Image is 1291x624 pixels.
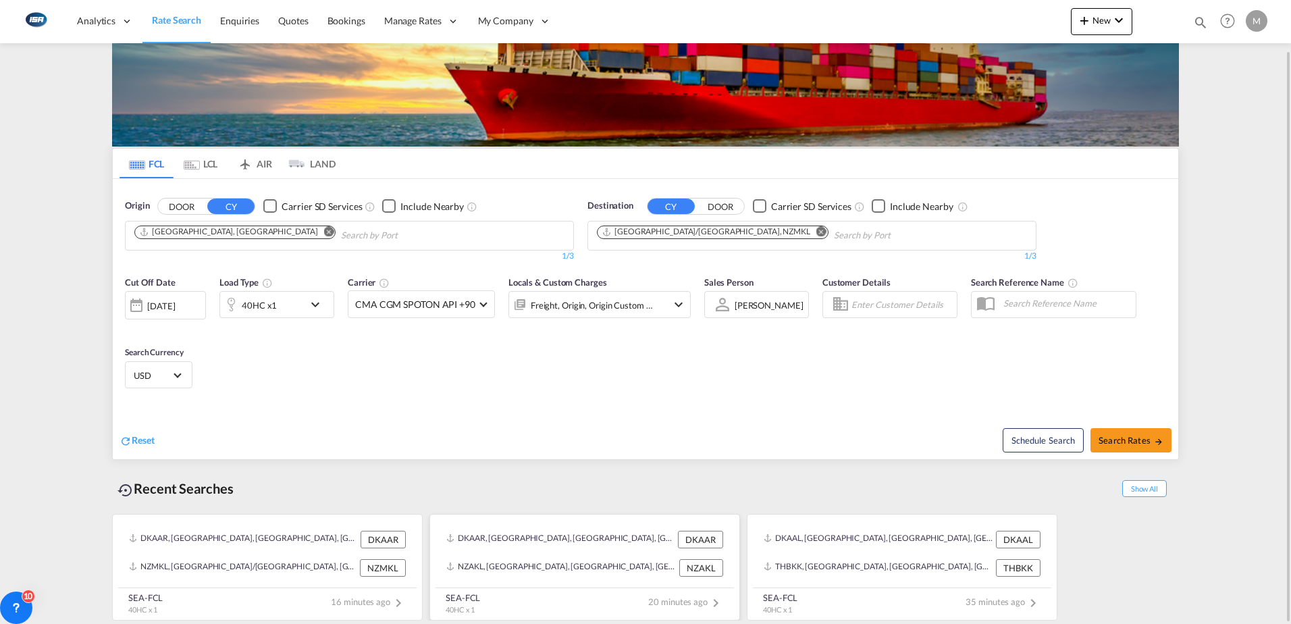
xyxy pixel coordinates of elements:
div: 1/3 [125,251,574,262]
md-tab-item: FCL [120,149,174,178]
span: Origin [125,199,149,213]
md-icon: icon-chevron-right [708,595,724,611]
md-icon: Unchecked: Search for CY (Container Yard) services for all selected carriers.Checked : Search for... [365,201,375,212]
span: Rate Search [152,14,201,26]
div: DKAAR, Aarhus, Denmark, Northern Europe, Europe [446,531,675,548]
md-icon: icon-chevron-down [307,296,330,313]
md-tab-item: LCL [174,149,228,178]
span: Sales Person [704,277,754,288]
span: Customer Details [822,277,891,288]
md-tab-item: LAND [282,149,336,178]
span: Reset [132,434,155,446]
md-icon: icon-airplane [237,156,253,166]
div: Press delete to remove this chip. [139,226,320,238]
md-icon: icon-magnify [1193,15,1208,30]
md-icon: icon-information-outline [262,278,273,288]
span: Load Type [219,277,273,288]
md-icon: icon-chevron-down [670,296,687,313]
span: CMA CGM SPOTON API +90 [355,298,475,311]
md-checkbox: Checkbox No Ink [753,199,851,213]
md-icon: icon-chevron-right [390,595,406,611]
div: Help [1216,9,1246,34]
md-icon: The selected Trucker/Carrierwill be displayed in the rate results If the rates are from another f... [379,278,390,288]
md-icon: Unchecked: Ignores neighbouring ports when fetching rates.Checked : Includes neighbouring ports w... [467,201,477,212]
md-icon: icon-plus 400-fg [1076,12,1092,28]
md-chips-wrap: Chips container. Use arrow keys to select chips. [132,222,475,246]
span: Analytics [77,14,115,28]
div: 40HC x1icon-chevron-down [219,291,334,318]
div: NZMKL [360,559,406,577]
md-icon: icon-chevron-right [1025,595,1041,611]
md-icon: Unchecked: Search for CY (Container Yard) services for all selected carriers.Checked : Search for... [854,201,865,212]
div: THBKK [996,559,1040,577]
md-datepicker: Select [125,318,135,336]
input: Chips input. [834,225,962,246]
div: M [1246,10,1267,32]
recent-search-card: DKAAR, [GEOGRAPHIC_DATA], [GEOGRAPHIC_DATA], [GEOGRAPHIC_DATA], [GEOGRAPHIC_DATA] DKAARNZMKL, [GE... [112,514,423,621]
img: 1aa151c0c08011ec8d6f413816f9a227.png [20,6,51,36]
md-icon: icon-backup-restore [117,482,134,498]
input: Enter Customer Details [851,294,953,315]
button: icon-plus 400-fgNewicon-chevron-down [1071,8,1132,35]
button: DOOR [158,199,205,214]
md-tab-item: AIR [228,149,282,178]
div: Carrier SD Services [282,200,362,213]
span: My Company [478,14,533,28]
div: NZAKL [679,559,723,577]
button: CY [648,199,695,214]
span: 40HC x 1 [763,605,792,614]
div: Carrier SD Services [771,200,851,213]
span: Bookings [327,15,365,26]
div: icon-refreshReset [120,434,155,448]
recent-search-card: DKAAR, [GEOGRAPHIC_DATA], [GEOGRAPHIC_DATA], [GEOGRAPHIC_DATA], [GEOGRAPHIC_DATA] DKAARNZAKL, [GE... [429,514,740,621]
div: [PERSON_NAME] [735,300,803,311]
div: DKAAR [678,531,723,548]
span: Carrier [348,277,390,288]
span: Enquiries [220,15,259,26]
recent-search-card: DKAAL, [GEOGRAPHIC_DATA], [GEOGRAPHIC_DATA], [GEOGRAPHIC_DATA], [GEOGRAPHIC_DATA] DKAALTHBKK, [GE... [747,514,1057,621]
md-icon: icon-arrow-right [1154,437,1163,446]
md-icon: Your search will be saved by the below given name [1068,278,1078,288]
div: SEA-FCL [446,592,480,604]
div: NZAKL, Auckland, New Zealand, Oceania, Oceania [446,559,676,577]
span: 20 minutes ago [648,596,724,607]
span: Search Currency [125,347,184,357]
md-chips-wrap: Chips container. Use arrow keys to select chips. [595,222,968,246]
span: 40HC x 1 [128,605,157,614]
input: Search Reference Name [997,293,1136,313]
span: Manage Rates [384,14,442,28]
span: 35 minutes ago [966,596,1041,607]
button: DOOR [697,199,744,214]
md-icon: icon-chevron-down [1111,12,1127,28]
div: [DATE] [125,291,206,319]
md-icon: icon-refresh [120,435,132,447]
div: 40HC x1 [242,296,277,315]
span: Search Reference Name [971,277,1078,288]
span: Cut Off Date [125,277,176,288]
div: SEA-FCL [763,592,797,604]
md-checkbox: Checkbox No Ink [263,199,362,213]
span: Search Rates [1099,435,1163,446]
div: OriginDOOR CY Checkbox No InkUnchecked: Search for CY (Container Yard) services for all selected ... [113,179,1178,459]
div: icon-magnify [1193,15,1208,35]
div: Recent Searches [112,473,239,504]
span: Show All [1122,480,1167,497]
md-select: Select Currency: $ USDUnited States Dollar [132,365,185,385]
span: Help [1216,9,1239,32]
div: SEA-FCL [128,592,163,604]
span: New [1076,15,1127,26]
div: Freight Origin Origin Custom Factory Stuffingicon-chevron-down [508,291,691,318]
div: Freight Origin Origin Custom Factory Stuffing [531,296,654,315]
div: DKAAR [361,531,406,548]
span: Locals & Custom Charges [508,277,607,288]
span: 16 minutes ago [331,596,406,607]
div: Include Nearby [400,200,464,213]
md-checkbox: Checkbox No Ink [872,199,953,213]
md-icon: Unchecked: Ignores neighbouring ports when fetching rates.Checked : Includes neighbouring ports w... [957,201,968,212]
div: NZMKL, Metroport/Auckland, New Zealand, Oceania, Oceania [129,559,357,577]
md-select: Sales Person: Martin Kring [733,295,805,315]
div: THBKK, Bangkok, Thailand, South East Asia, Asia Pacific [764,559,993,577]
input: Chips input. [341,225,469,246]
button: Remove [315,226,335,240]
